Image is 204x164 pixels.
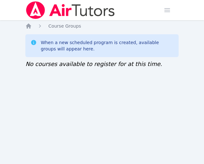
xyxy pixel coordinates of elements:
[25,61,162,67] span: No courses available to register for at this time.
[41,39,173,52] div: When a new scheduled program is created, available groups will appear here.
[48,23,81,29] span: Course Groups
[25,1,115,19] img: Air Tutors
[48,23,81,29] a: Course Groups
[25,23,178,29] nav: Breadcrumb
